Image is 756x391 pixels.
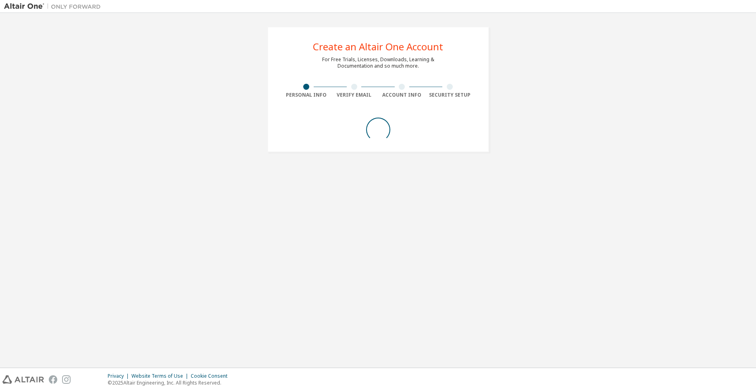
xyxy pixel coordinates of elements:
div: Website Terms of Use [131,373,191,379]
div: Create an Altair One Account [313,42,443,52]
div: Security Setup [426,92,474,98]
div: For Free Trials, Licenses, Downloads, Learning & Documentation and so much more. [322,56,434,69]
img: altair_logo.svg [2,375,44,384]
div: Personal Info [283,92,331,98]
p: © 2025 Altair Engineering, Inc. All Rights Reserved. [108,379,232,386]
img: facebook.svg [49,375,57,384]
div: Account Info [378,92,426,98]
div: Cookie Consent [191,373,232,379]
div: Privacy [108,373,131,379]
img: Altair One [4,2,105,10]
div: Verify Email [330,92,378,98]
img: instagram.svg [62,375,71,384]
